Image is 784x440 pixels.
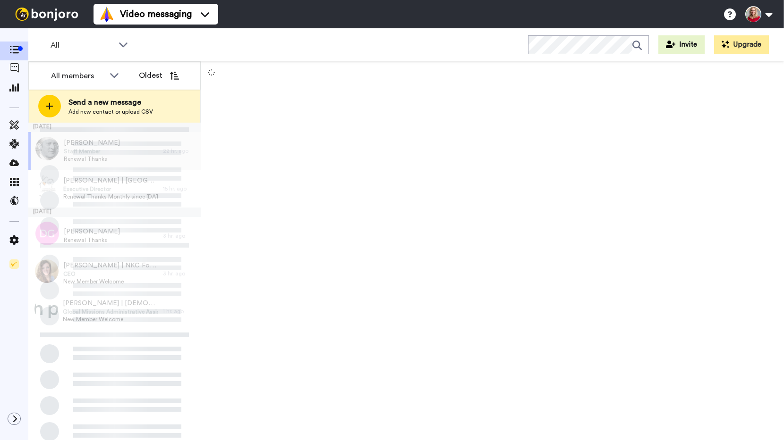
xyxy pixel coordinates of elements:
span: Executive Director [63,185,158,193]
div: 22 hr. ago [163,147,196,155]
button: Upgrade [714,35,769,54]
span: New Member Welcome [63,278,158,285]
span: [PERSON_NAME] [64,138,120,148]
button: Oldest [132,66,186,85]
div: [DATE] [28,123,201,132]
span: Staff Member [64,148,120,155]
button: Invite [658,35,705,54]
span: [PERSON_NAME] [64,227,120,236]
span: [PERSON_NAME] | [GEOGRAPHIC_DATA] [63,176,158,185]
span: Renewal Thanks [64,236,120,244]
span: All [51,40,114,51]
div: 3 hr. ago [163,232,196,240]
span: Global Missions Administrative Assistant [63,308,158,315]
span: Add new contact or upload CSV [68,108,153,116]
img: Checklist.svg [9,259,19,269]
img: 4e263b73-5d44-4500-bb22-83c9e6a01cac.jpg [35,137,59,160]
div: 15 hr. ago [163,185,196,192]
img: dg.png [35,222,59,245]
div: 1 hr. ago [163,307,196,315]
span: Renewal Thanks [64,155,120,163]
div: [DATE] [28,208,201,217]
div: 3 hr. ago [163,270,196,277]
span: New Member Welcome [63,315,158,323]
img: 42f2f0b6-c241-419a-8229-567da2344a34.jpg [35,174,59,198]
span: [PERSON_NAME] | [DEMOGRAPHIC_DATA] [63,299,158,308]
span: Send a new message [68,97,153,108]
div: All members [51,70,105,82]
img: 125d96bd-41e6-40f3-a843-7bd646274b4a.jpg [35,259,59,283]
span: [PERSON_NAME] | NKC Foundation [63,261,158,270]
span: CEO [63,270,158,278]
span: Video messaging [120,8,192,21]
img: bj-logo-header-white.svg [11,8,82,21]
span: Renewal Thanks Monthly since [DATE]. [63,193,158,200]
img: vm-color.svg [99,7,114,22]
img: cfec22cf-6140-4720-b781-46b1d64fee1d.png [34,297,58,321]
